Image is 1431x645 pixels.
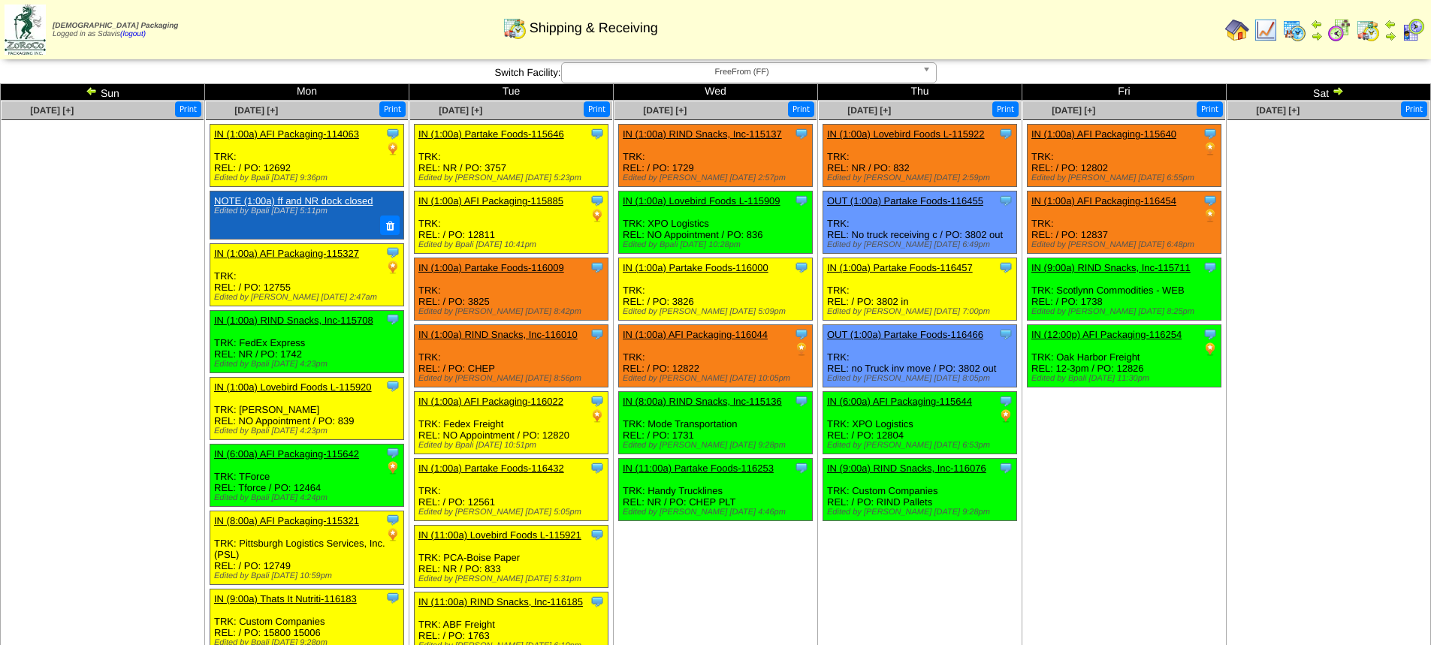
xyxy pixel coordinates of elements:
img: Tooltip [590,193,605,208]
button: Print [1197,101,1223,117]
button: Print [788,101,814,117]
div: Edited by [PERSON_NAME] [DATE] 8:42pm [418,307,608,316]
img: calendarinout.gif [503,16,527,40]
div: Edited by [PERSON_NAME] [DATE] 8:25pm [1031,307,1221,316]
div: TRK: FedEx Express REL: NR / PO: 1742 [210,310,404,372]
img: PO [794,342,809,357]
div: TRK: REL: / PO: 1729 [619,125,813,187]
span: Logged in as Sdavis [53,22,178,38]
span: Shipping & Receiving [530,20,658,36]
div: TRK: Handy Trucklines REL: NR / PO: CHEP PLT [619,459,813,521]
a: NOTE (1:00a) ff and NR dock closed [214,195,373,206]
div: TRK: [PERSON_NAME] REL: NO Appointment / PO: 839 [210,377,404,439]
div: TRK: Oak Harbor Freight REL: 12-3pm / PO: 12826 [1028,325,1221,387]
a: IN (12:00p) AFI Packaging-116254 [1031,329,1182,340]
img: Tooltip [1203,193,1218,208]
img: arrowright.gif [1384,30,1396,42]
div: Edited by Bpali [DATE] 10:41pm [418,240,608,249]
a: IN (6:00a) AFI Packaging-115644 [827,396,972,407]
img: PO [1203,141,1218,156]
img: calendarcustomer.gif [1401,18,1425,42]
a: IN (1:00a) Lovebird Foods L-115922 [827,128,985,140]
button: Print [992,101,1019,117]
a: IN (1:00a) Partake Foods-116000 [623,262,768,273]
a: [DATE] [+] [643,105,687,116]
div: Edited by Bpali [DATE] 11:30pm [1031,374,1221,383]
div: Edited by [PERSON_NAME] [DATE] 9:28pm [623,441,812,450]
img: Tooltip [385,445,400,460]
a: IN (11:00a) RIND Snacks, Inc-116185 [418,596,583,607]
img: Tooltip [590,260,605,275]
span: [DATE] [+] [1256,105,1300,116]
img: Tooltip [998,460,1013,475]
div: Edited by Bpali [DATE] 10:28pm [623,240,812,249]
a: IN (1:00a) Partake Foods-116009 [418,262,564,273]
a: IN (1:00a) Partake Foods-116457 [827,262,973,273]
a: IN (9:00a) RIND Snacks, Inc-116076 [827,463,986,474]
a: (logout) [120,30,146,38]
div: Edited by [PERSON_NAME] [DATE] 6:55pm [1031,173,1221,182]
div: Edited by [PERSON_NAME] [DATE] 8:05pm [827,374,1016,383]
button: Print [584,101,610,117]
div: TRK: Pittsburgh Logistics Services, Inc. (PSL) REL: / PO: 12749 [210,511,404,584]
div: TRK: REL: / PO: 12811 [415,191,608,254]
div: Edited by [PERSON_NAME] [DATE] 7:00pm [827,307,1016,316]
div: Edited by [PERSON_NAME] [DATE] 5:05pm [418,508,608,517]
td: Tue [409,84,614,101]
img: arrowleft.gif [1384,18,1396,30]
a: IN (1:00a) Lovebird Foods L-115909 [623,195,780,206]
div: Edited by [PERSON_NAME] [DATE] 6:49pm [827,240,1016,249]
div: TRK: REL: NR / PO: 832 [823,125,1017,187]
div: Edited by [PERSON_NAME] [DATE] 5:09pm [623,307,812,316]
span: [DATE] [+] [30,105,74,116]
img: PO [385,527,400,542]
a: IN (1:00a) AFI Packaging-116454 [1031,195,1176,206]
button: Print [1401,101,1427,117]
img: home.gif [1225,18,1249,42]
img: Tooltip [794,126,809,141]
div: TRK: TForce REL: Tforce / PO: 12464 [210,444,404,506]
img: Tooltip [998,260,1013,275]
img: Tooltip [385,512,400,527]
div: TRK: Custom Companies REL: / PO: RIND Pallets [823,459,1017,521]
a: IN (11:00a) Partake Foods-116253 [623,463,774,474]
img: arrowright.gif [1311,30,1323,42]
span: FreeFrom (FF) [568,63,916,81]
a: IN (8:00a) AFI Packaging-115321 [214,515,359,526]
div: Edited by [PERSON_NAME] [DATE] 4:46pm [623,508,812,517]
a: IN (9:00a) Thats It Nutriti-116183 [214,593,357,604]
img: Tooltip [998,126,1013,141]
a: IN (1:00a) RIND Snacks, Inc-115137 [623,128,782,140]
img: Tooltip [794,393,809,408]
a: IN (1:00a) AFI Packaging-114063 [214,128,359,140]
a: IN (1:00a) Partake Foods-115646 [418,128,564,140]
a: [DATE] [+] [847,105,891,116]
div: TRK: REL: / PO: 3802 in [823,258,1017,321]
img: Tooltip [1203,126,1218,141]
div: TRK: REL: / PO: 12802 [1028,125,1221,187]
img: Tooltip [385,590,400,605]
div: TRK: Fedex Freight REL: NO Appointment / PO: 12820 [415,392,608,454]
img: Tooltip [1203,260,1218,275]
div: Edited by [PERSON_NAME] [DATE] 2:57pm [623,173,812,182]
a: IN (9:00a) RIND Snacks, Inc-115711 [1031,262,1191,273]
a: IN (1:00a) Partake Foods-116432 [418,463,564,474]
button: Print [175,101,201,117]
div: Edited by Bpali [DATE] 4:23pm [214,426,403,436]
div: Edited by Bpali [DATE] 10:59pm [214,571,403,580]
img: arrowright.gif [1332,85,1344,97]
a: [DATE] [+] [234,105,278,116]
img: Tooltip [998,393,1013,408]
a: OUT (1:00a) Partake Foods-116466 [827,329,983,340]
div: TRK: REL: / PO: CHEP [415,325,608,387]
div: Edited by Bpali [DATE] 4:23pm [214,360,403,369]
img: arrowleft.gif [86,85,98,97]
a: IN (1:00a) AFI Packaging-116022 [418,396,563,407]
a: [DATE] [+] [1052,105,1095,116]
div: Edited by Bpali [DATE] 4:24pm [214,493,403,502]
img: Tooltip [794,260,809,275]
img: PO [1203,208,1218,223]
img: Tooltip [998,193,1013,208]
td: Thu [818,84,1022,101]
a: IN (1:00a) AFI Packaging-115885 [418,195,563,206]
